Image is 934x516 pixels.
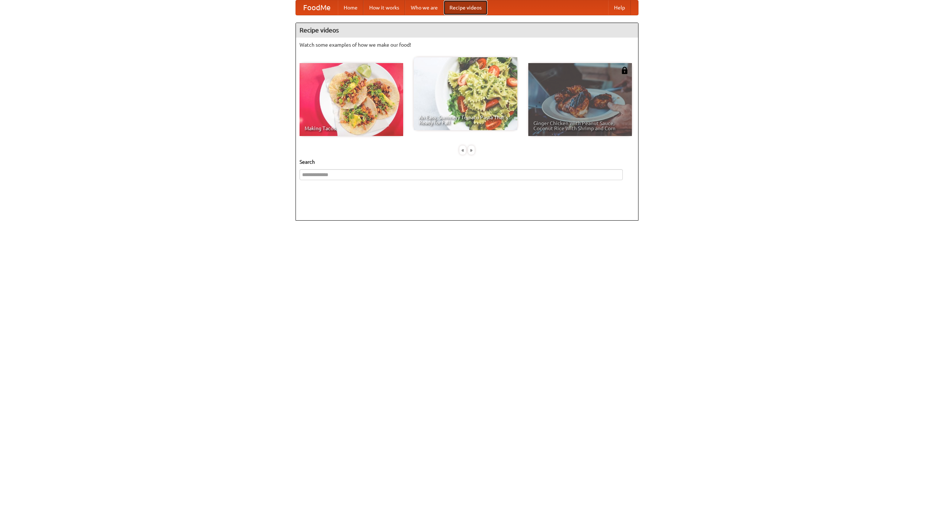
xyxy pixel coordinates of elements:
a: Making Tacos [300,63,403,136]
a: FoodMe [296,0,338,15]
h5: Search [300,158,634,166]
a: Recipe videos [444,0,487,15]
div: « [459,146,466,155]
a: Who we are [405,0,444,15]
h4: Recipe videos [296,23,638,38]
img: 483408.png [621,67,628,74]
a: An Easy, Summery Tomato Pasta That's Ready for Fall [414,57,517,130]
a: How it works [363,0,405,15]
span: Making Tacos [305,126,398,131]
span: An Easy, Summery Tomato Pasta That's Ready for Fall [419,115,512,125]
a: Home [338,0,363,15]
div: » [468,146,475,155]
p: Watch some examples of how we make our food! [300,41,634,49]
a: Help [608,0,631,15]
